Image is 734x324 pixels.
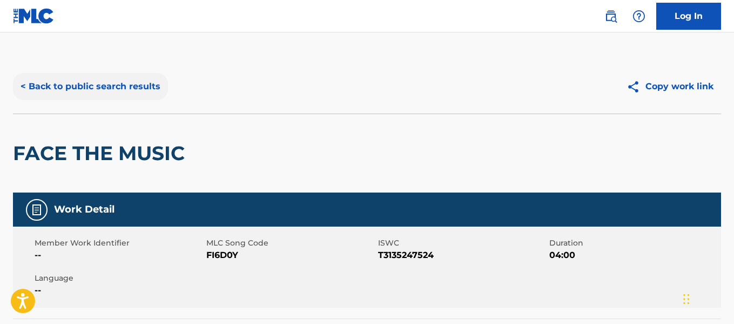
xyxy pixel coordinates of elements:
img: search [604,10,617,23]
img: help [632,10,645,23]
span: Language [35,273,204,284]
span: 04:00 [549,249,718,262]
span: -- [35,284,204,297]
a: Public Search [600,5,622,27]
button: < Back to public search results [13,73,168,100]
div: Help [628,5,650,27]
img: Copy work link [627,80,645,94]
h2: FACE THE MUSIC [13,141,190,166]
span: T3135247524 [378,249,547,262]
span: MLC Song Code [206,237,375,249]
iframe: Chat Widget [680,272,734,324]
h5: Work Detail [54,203,115,216]
a: Log In [656,3,721,30]
span: Member Work Identifier [35,237,204,249]
button: Copy work link [619,73,721,100]
span: FI6D0Y [206,249,375,262]
span: ISWC [378,237,547,249]
img: MLC Logo [13,8,55,24]
img: Work Detail [30,203,43,216]
div: Drag [683,283,690,315]
span: Duration [549,237,718,249]
span: -- [35,249,204,262]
